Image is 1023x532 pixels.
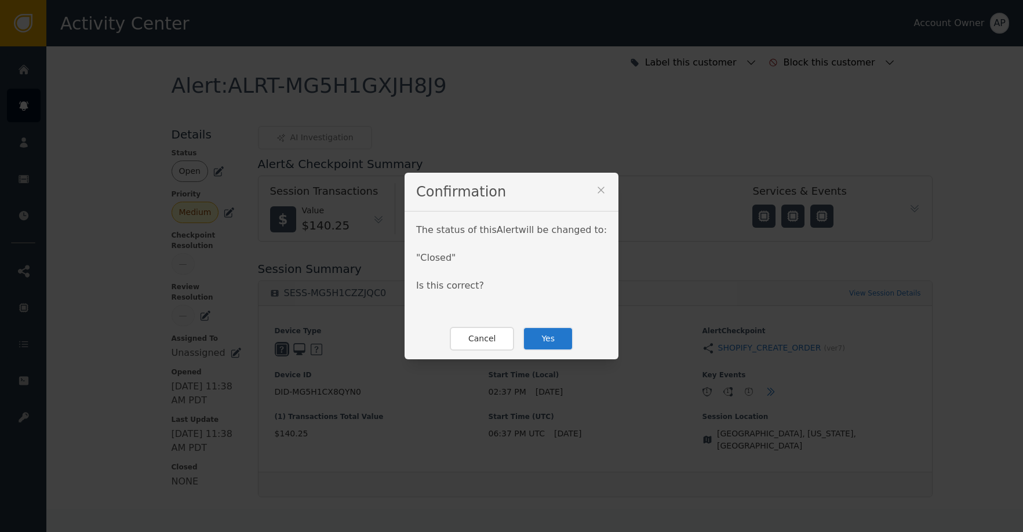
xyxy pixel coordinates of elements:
[405,173,618,212] div: Confirmation
[523,327,573,351] button: Yes
[416,224,607,235] span: The status of this Alert will be changed to:
[416,280,484,291] span: Is this correct?
[450,327,514,351] button: Cancel
[416,252,456,263] span: " Closed "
